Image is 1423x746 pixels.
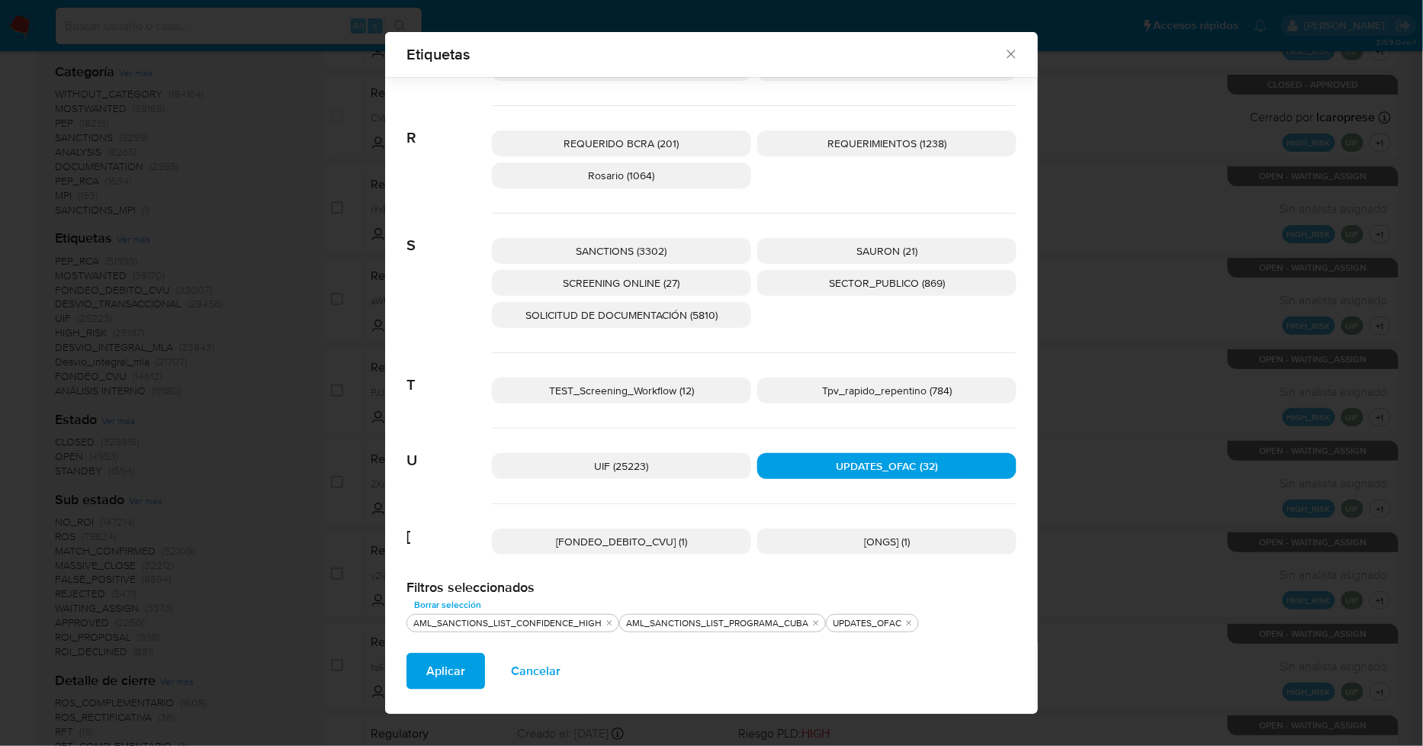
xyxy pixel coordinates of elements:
[836,458,938,474] span: UPDATES_OFAC (32)
[406,653,485,690] button: Aplicar
[589,168,655,183] span: Rosario (1064)
[410,617,605,630] div: AML_SANCTIONS_LIST_CONFIDENCE_HIGH
[492,453,751,479] div: UIF (25223)
[856,243,917,259] span: SAURON (21)
[406,504,492,545] span: [
[492,378,751,404] div: TEST_Screening_Workflow (12)
[414,597,481,613] span: Borrar selección
[406,214,492,255] span: S
[406,596,489,614] button: Borrar selección
[757,378,1017,404] div: Tpv_rapido_repentino (784)
[757,270,1017,296] div: SECTOR_PUBLICO (869)
[492,302,751,328] div: SOLICITUD DE DOCUMENTACIÓN (5810)
[903,617,915,629] button: quitar UPDATES_OFAC
[603,617,615,629] button: quitar AML_SANCTIONS_LIST_CONFIDENCE_HIGH
[757,130,1017,156] div: REQUERIMIENTOS (1238)
[822,383,952,398] span: Tpv_rapido_repentino (784)
[492,270,751,296] div: SCREENING ONLINE (27)
[595,458,649,474] span: UIF (25223)
[829,275,945,291] span: SECTOR_PUBLICO (869)
[1004,47,1017,60] button: Cerrar
[577,243,667,259] span: SANCTIONS (3302)
[492,162,751,188] div: Rosario (1064)
[549,383,694,398] span: TEST_Screening_Workflow (12)
[406,429,492,470] span: U
[426,654,465,688] span: Aplicar
[491,653,580,690] button: Cancelar
[623,617,811,630] div: AML_SANCTIONS_LIST_PROGRAMA_CUBA
[757,238,1017,264] div: SAURON (21)
[406,579,1017,596] h2: Filtros seleccionados
[525,307,718,323] span: SOLICITUD DE DOCUMENTACIÓN (5810)
[492,529,751,555] div: [FONDEO_DEBITO_CVU] (1)
[406,353,492,394] span: T
[556,534,687,549] span: [FONDEO_DEBITO_CVU] (1)
[564,136,679,151] span: REQUERIDO BCRA (201)
[827,136,946,151] span: REQUERIMIENTOS (1238)
[810,617,822,629] button: quitar AML_SANCTIONS_LIST_PROGRAMA_CUBA
[511,654,561,688] span: Cancelar
[757,453,1017,479] div: UPDATES_OFAC (32)
[830,617,904,630] div: UPDATES_OFAC
[564,275,680,291] span: SCREENING ONLINE (27)
[406,106,492,147] span: R
[757,529,1017,555] div: [ONGS] (1)
[406,47,1004,62] span: Etiquetas
[492,130,751,156] div: REQUERIDO BCRA (201)
[864,534,910,549] span: [ONGS] (1)
[492,238,751,264] div: SANCTIONS (3302)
